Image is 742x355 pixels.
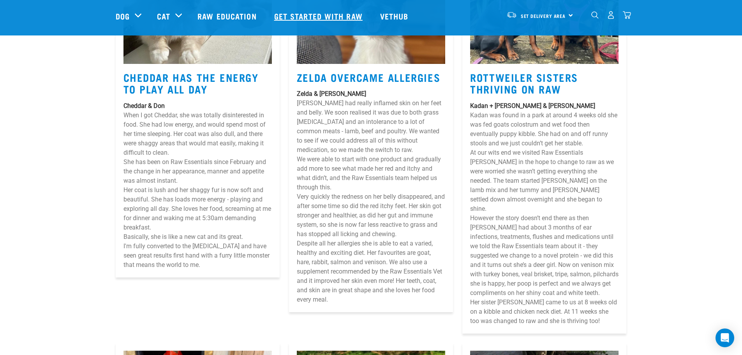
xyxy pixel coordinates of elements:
[190,0,266,32] a: Raw Education
[123,71,272,95] h3: Cheddar Has The Energy To Play All Day
[123,185,272,232] p: Her coat is lush and her shaggy fur is now soft and beautiful. She has loads more energy - playin...
[470,71,619,95] h3: Rottweiler Sisters Thriving On Raw
[123,111,272,157] p: When I got Cheddar, she was totally disinterested in food. She had low energy, and would spend mo...
[123,102,165,110] strong: Cheddar & Don
[607,11,615,19] img: user.png
[470,298,619,326] p: Her sister [PERSON_NAME] came to us at 8 weeks old on a kibble and chicken neck diet. At 11 weeks...
[157,10,170,22] a: Cat
[623,11,631,19] img: home-icon@2x.png
[716,329,734,347] div: Open Intercom Messenger
[297,155,445,192] p: We were able to start with one product and gradually add more to see what made her red and itchy ...
[123,242,272,270] p: I'm fully converted to the [MEDICAL_DATA] and have seen great results first hand with a furry lit...
[297,99,445,155] p: [PERSON_NAME] had really inflamed skin on her feet and belly. We soon realised it was due to both...
[297,192,445,239] p: Very quickly the redness on her belly disappeared, and after some time so did the red itchy feet....
[297,239,445,304] p: Despite all her allergies she is able to eat a varied, healthy and exciting diet. Her favourites ...
[297,90,366,97] strong: Zelda & [PERSON_NAME]
[266,0,372,32] a: Get started with Raw
[521,14,566,17] span: Set Delivery Area
[116,10,130,22] a: Dog
[506,11,517,18] img: van-moving.png
[470,111,619,148] p: Kadan was found in a park at around 4 weeks old she was fed goats colostrum and wet food then eve...
[470,102,595,110] strong: Kadan + [PERSON_NAME] & [PERSON_NAME]
[123,157,272,185] p: She has been on Raw Essentials since February and the change in her appearance, manner and appeti...
[470,148,619,214] p: At our wits end we visited Raw Essentials [PERSON_NAME] in the hope to change to raw as we were w...
[297,71,445,83] h3: Zelda Overcame Allergies
[591,11,599,19] img: home-icon-1@2x.png
[123,232,272,242] p: Basically, she is like a new cat and its great.
[372,0,418,32] a: Vethub
[470,214,619,298] p: However the story doesn’t end there as then [PERSON_NAME] had about 3 months of ear infections, t...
